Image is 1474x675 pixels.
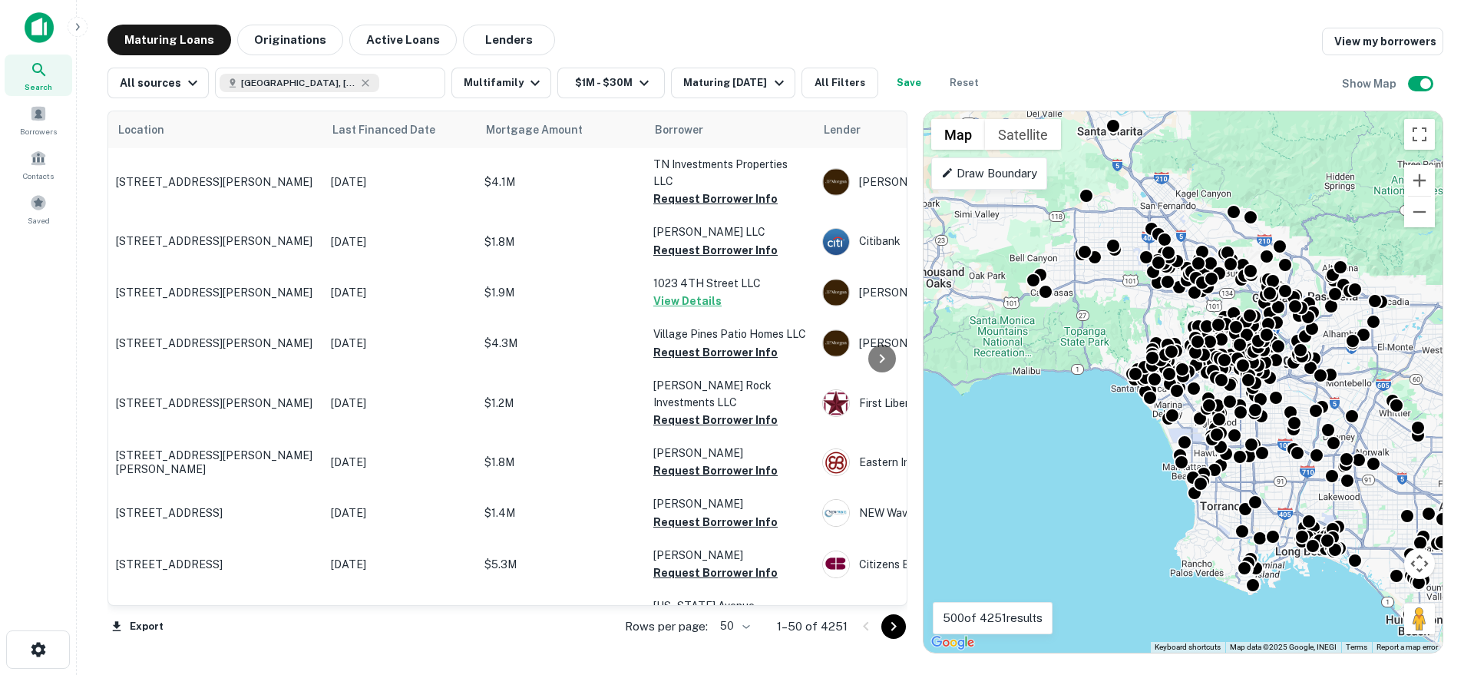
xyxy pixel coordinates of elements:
img: picture [823,500,849,526]
div: NEW Wave Lending Group INC [822,499,1053,527]
button: Show satellite imagery [985,119,1061,150]
button: Export [107,615,167,638]
button: Save your search to get updates of matches that match your search criteria. [884,68,934,98]
span: Last Financed Date [332,121,455,139]
p: [STREET_ADDRESS][PERSON_NAME] [116,234,316,248]
p: [DATE] [331,174,469,190]
th: Location [108,111,323,148]
button: Request Borrower Info [653,462,778,480]
p: $1.8M [484,454,638,471]
span: Search [25,81,52,93]
p: [DATE] [331,284,469,301]
button: Request Borrower Info [653,190,778,208]
p: [PERSON_NAME] [653,445,807,462]
h6: Show Map [1342,75,1399,92]
p: [STREET_ADDRESS][PERSON_NAME] [116,175,316,189]
p: [STREET_ADDRESS][PERSON_NAME] [116,396,316,410]
p: $4.3M [484,335,638,352]
div: Eastern International Bank [822,448,1053,476]
p: [PERSON_NAME] LLC [653,223,807,240]
p: [DATE] [331,395,469,412]
p: TN Investments Properties LLC [653,156,807,190]
div: Maturing [DATE] [683,74,788,92]
button: Multifamily [451,68,551,98]
button: Request Borrower Info [653,411,778,429]
div: Citizens Business Bank [822,551,1053,578]
button: Go to next page [881,614,906,639]
p: [DATE] [331,505,469,521]
button: Reset [940,68,989,98]
button: Toggle fullscreen view [1404,119,1435,150]
button: Map camera controls [1404,548,1435,579]
p: [STREET_ADDRESS][PERSON_NAME][PERSON_NAME] [116,448,316,476]
p: [PERSON_NAME] [653,495,807,512]
button: Maturing Loans [107,25,231,55]
div: 50 [714,615,752,637]
button: All Filters [801,68,878,98]
p: [DATE] [331,335,469,352]
button: View Details [653,292,722,310]
button: Zoom in [1404,165,1435,196]
p: Village Pines Patio Homes LLC [653,326,807,342]
p: 1023 4TH Street LLC [653,275,807,292]
button: Show street map [931,119,985,150]
img: picture [823,169,849,195]
button: Request Borrower Info [653,513,778,531]
p: [STREET_ADDRESS][PERSON_NAME] [116,286,316,299]
a: Search [5,55,72,96]
span: Map data ©2025 Google, INEGI [1230,643,1337,651]
p: $1.8M [484,233,638,250]
p: [STREET_ADDRESS] [116,506,316,520]
span: Location [117,121,184,139]
button: All sources [107,68,209,98]
iframe: Chat Widget [1397,552,1474,626]
button: $1M - $30M [557,68,665,98]
span: Lender [824,121,861,139]
span: Borrower [655,121,703,139]
p: [DATE] [331,233,469,250]
span: Contacts [23,170,54,182]
button: Active Loans [349,25,457,55]
img: picture [823,229,849,255]
p: $1.4M [484,505,638,521]
th: Mortgage Amount [477,111,646,148]
span: Borrowers [20,125,57,137]
div: [PERSON_NAME] [822,279,1053,306]
div: [PERSON_NAME] [822,168,1053,196]
img: picture [823,390,849,416]
a: View my borrowers [1322,28,1443,55]
p: [STREET_ADDRESS] [116,558,316,571]
p: 500 of 4251 results [943,609,1043,627]
p: Draw Boundary [941,164,1037,183]
p: $5.3M [484,556,638,573]
p: 1–50 of 4251 [777,617,848,636]
p: $1.2M [484,395,638,412]
a: Contacts [5,144,72,185]
a: Saved [5,188,72,230]
div: Citibank [822,228,1053,256]
p: [US_STATE] Avenue Apartments LLC [653,597,807,631]
p: [DATE] [331,454,469,471]
button: Originations [237,25,343,55]
p: [DATE] [331,556,469,573]
button: Zoom out [1404,197,1435,227]
th: Last Financed Date [323,111,477,148]
p: $1.9M [484,284,638,301]
th: Borrower [646,111,815,148]
a: Open this area in Google Maps (opens a new window) [927,633,978,653]
div: Borrowers [5,99,72,141]
a: Terms [1346,643,1367,651]
p: [STREET_ADDRESS][PERSON_NAME] [116,336,316,350]
button: Keyboard shortcuts [1155,642,1221,653]
img: picture [823,280,849,306]
div: All sources [120,74,202,92]
p: $4.1M [484,174,638,190]
div: [PERSON_NAME] [822,329,1053,357]
img: picture [823,330,849,356]
img: capitalize-icon.png [25,12,54,43]
p: Rows per page: [625,617,708,636]
span: Saved [28,214,50,227]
